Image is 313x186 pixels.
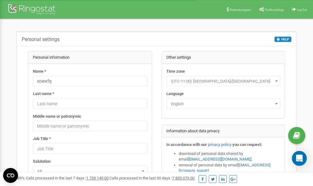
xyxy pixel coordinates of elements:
[168,100,278,108] span: English
[166,76,280,86] span: (UTC-11:00) Pacific/Midway
[232,142,262,147] strong: you can request:
[179,151,280,162] li: download of personal data shared by email ,
[230,8,251,11] span: Referral program
[166,142,207,147] strong: In accordance with our
[110,176,195,180] span: Calls processed in the last 30 days :
[33,114,81,120] label: Middle name or patronymic
[33,159,51,165] label: Salutation
[33,91,54,97] label: Last name *
[33,166,147,176] span: Mr.
[166,69,185,75] label: Time zone
[35,167,145,176] span: Mr.
[33,76,147,86] input: Name
[297,8,307,11] span: Log Out
[33,143,147,154] input: Job Title
[292,151,307,166] div: Open Intercom Messenger
[33,121,147,131] input: Middle name or patronymic
[28,52,152,64] div: Personal information
[188,157,251,161] a: [EMAIL_ADDRESS][DOMAIN_NAME]
[33,98,147,109] input: Last name
[33,69,46,75] label: Name *
[208,142,231,147] a: privacy policy
[275,37,291,42] button: HELP
[166,91,184,97] label: Language
[162,52,285,64] div: Other settings
[168,77,278,86] span: (UTC-11:00) Pacific/Midway
[33,136,51,142] label: Job Title *
[86,176,109,180] u: 1 739 149,00
[166,98,280,109] span: English
[179,162,280,174] li: removal of personal data by email ,
[22,37,60,42] h5: Personal settings
[26,176,109,180] span: Calls processed in the last 7 days :
[162,125,285,138] div: Information about data privacy
[265,8,284,11] span: Profile settings
[3,168,18,183] button: Open CMP widget
[172,176,195,180] u: 7 835 073,00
